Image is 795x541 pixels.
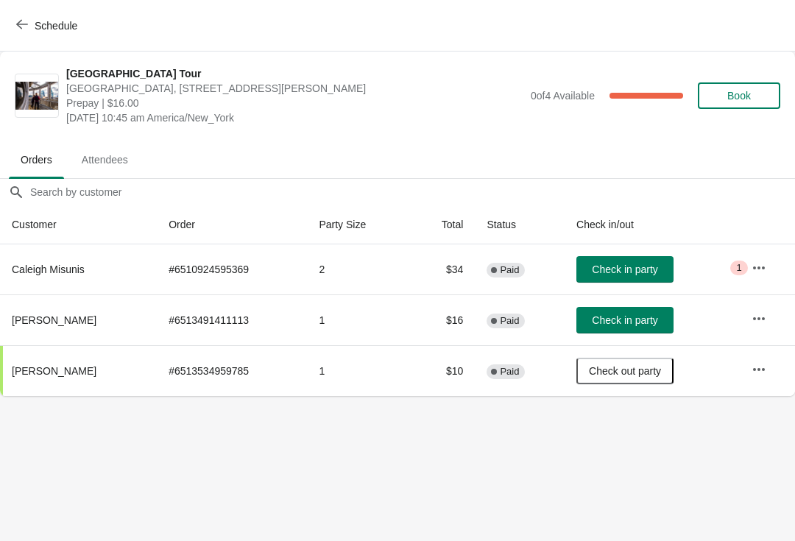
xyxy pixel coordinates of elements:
[592,264,657,275] span: Check in party
[35,20,77,32] span: Schedule
[66,66,523,81] span: [GEOGRAPHIC_DATA] Tour
[576,307,674,333] button: Check in party
[565,205,740,244] th: Check in/out
[157,345,307,396] td: # 6513534959785
[307,244,409,294] td: 2
[307,294,409,345] td: 1
[500,264,519,276] span: Paid
[531,90,595,102] span: 0 of 4 Available
[307,345,409,396] td: 1
[409,205,475,244] th: Total
[576,358,674,384] button: Check out party
[70,146,140,173] span: Attendees
[500,315,519,327] span: Paid
[66,110,523,125] span: [DATE] 10:45 am America/New_York
[409,294,475,345] td: $16
[15,82,58,110] img: City Hall Tower Tour
[12,365,96,377] span: [PERSON_NAME]
[727,90,751,102] span: Book
[66,81,523,96] span: [GEOGRAPHIC_DATA], [STREET_ADDRESS][PERSON_NAME]
[500,366,519,378] span: Paid
[9,146,64,173] span: Orders
[592,314,657,326] span: Check in party
[409,244,475,294] td: $34
[66,96,523,110] span: Prepay | $16.00
[698,82,780,109] button: Book
[736,262,741,274] span: 1
[576,256,674,283] button: Check in party
[475,205,565,244] th: Status
[7,13,89,39] button: Schedule
[12,264,85,275] span: Caleigh Misunis
[307,205,409,244] th: Party Size
[409,345,475,396] td: $10
[157,244,307,294] td: # 6510924595369
[29,179,795,205] input: Search by customer
[157,294,307,345] td: # 6513491411113
[12,314,96,326] span: [PERSON_NAME]
[157,205,307,244] th: Order
[589,365,661,377] span: Check out party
